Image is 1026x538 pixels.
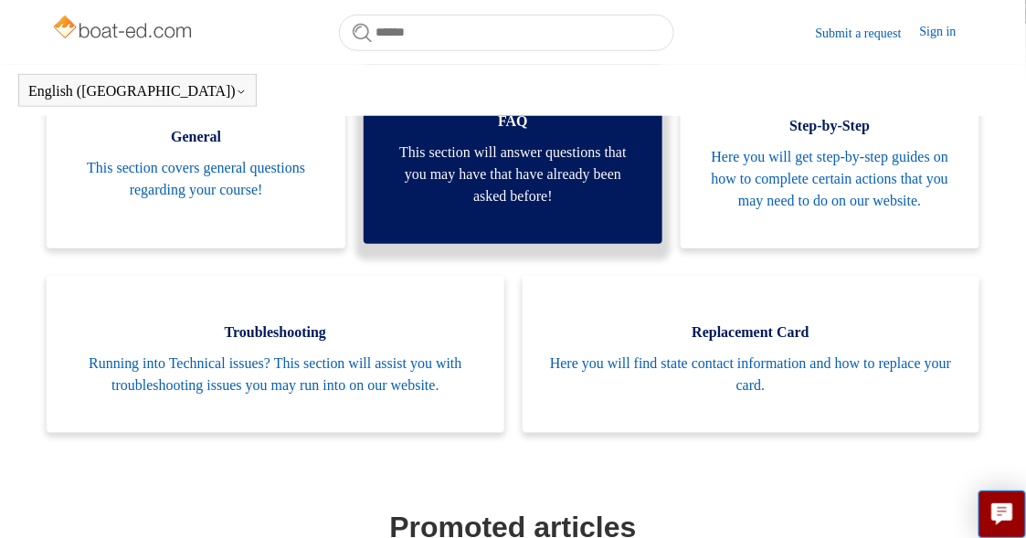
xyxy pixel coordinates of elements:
[28,83,247,100] button: English ([GEOGRAPHIC_DATA])
[816,24,920,43] a: Submit a request
[920,22,975,44] a: Sign in
[978,491,1026,538] button: Live chat
[391,142,635,207] span: This section will answer questions that you may have that have already been asked before!
[708,146,952,212] span: Here you will get step-by-step guides on how to complete certain actions that you may need to do ...
[339,15,674,51] input: Search
[74,322,476,343] span: Troubleshooting
[51,11,196,47] img: Boat-Ed Help Center home page
[74,353,476,396] span: Running into Technical issues? This section will assist you with troubleshooting issues you may r...
[523,276,979,433] a: Replacement Card Here you will find state contact information and how to replace your card.
[391,111,635,132] span: FAQ
[681,69,979,248] a: Step-by-Step Here you will get step-by-step guides on how to complete certain actions that you ma...
[364,65,662,244] a: FAQ This section will answer questions that you may have that have already been asked before!
[550,353,952,396] span: Here you will find state contact information and how to replace your card.
[74,126,318,148] span: General
[47,69,345,248] a: General This section covers general questions regarding your course!
[74,157,318,201] span: This section covers general questions regarding your course!
[47,276,503,433] a: Troubleshooting Running into Technical issues? This section will assist you with troubleshooting ...
[550,322,952,343] span: Replacement Card
[708,115,952,137] span: Step-by-Step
